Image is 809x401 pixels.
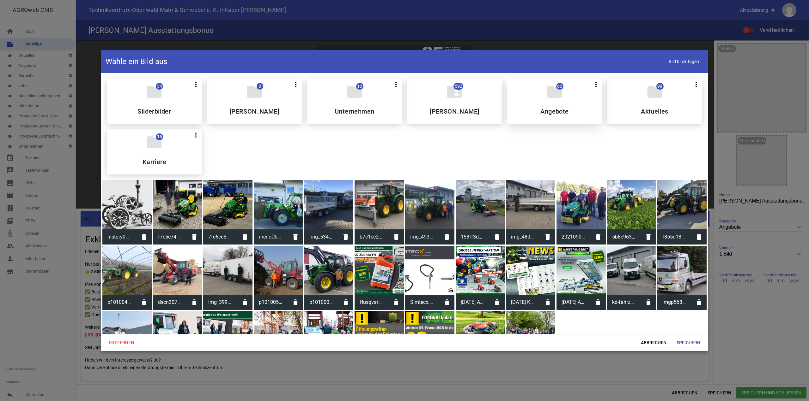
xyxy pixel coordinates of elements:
div: John Deere [207,79,302,124]
span: Bild hinzufügen [664,55,703,68]
i: delete [389,295,404,310]
i: folder [346,83,363,101]
span: kd-fahrzeugem&s.jpg [607,294,641,310]
span: Abbrechen [636,337,672,348]
i: folder [145,133,163,151]
i: more_vert [392,81,400,88]
span: imgp5630.jpg [657,294,691,310]
i: delete [540,229,555,245]
span: img_3999.jpg [203,294,237,310]
span: Simtecx.jpg [405,294,439,310]
i: more_vert [192,131,200,139]
i: more_vert [192,81,200,88]
button: more_vert [390,79,402,90]
i: delete [691,295,707,310]
i: delete [187,295,202,310]
i: delete [237,295,252,310]
i: delete [641,229,656,245]
i: delete [288,229,303,245]
i: folder [246,83,263,101]
span: dscn3075.jpg [153,294,187,310]
i: folder [646,83,664,101]
i: delete [237,229,252,245]
span: Entfernen [104,337,139,348]
i: delete [338,295,353,310]
span: img_4802.jpg [506,229,540,245]
div: Aktuelles [607,79,702,124]
i: more_vert [692,81,700,88]
span: img_5346.jpg [304,229,338,245]
div: Karriere [107,129,202,174]
button: more_vert [690,79,702,90]
h5: Unternehmen [335,108,374,115]
button: more_vert [590,79,602,90]
div: Unternehmen [307,79,402,124]
i: delete [288,295,303,310]
i: delete [591,295,606,310]
i: delete [338,229,353,245]
div: JOHN DEERE [407,79,502,124]
h4: Wähle ein Bild aus [106,56,167,67]
span: 10 [356,83,363,90]
i: delete [641,295,656,310]
span: f855d18f-4fbc-4ecd-b055-609a2bd2991b.jpg [657,229,691,245]
button: more_vert [190,79,202,90]
h5: [PERSON_NAME] [230,108,279,115]
span: f7c5e749-7ac4-4997-8b08-c2a2033ea86d.jpeg [153,229,187,245]
button: more_vert [190,129,202,140]
i: delete [540,295,555,310]
span: p1010006.jpg [304,294,338,310]
span: 15 [156,133,163,140]
h5: [PERSON_NAME] [430,108,479,115]
span: p1010045.jpg [102,294,137,310]
span: 60 [556,83,563,90]
span: p1010051.jpg [254,294,288,310]
div: Angebote [507,79,602,124]
h5: Karriere [143,159,166,165]
i: delete [691,229,707,245]
span: 5b8c9636-0a9b-483c-8b25-b1d2492b3c88.jpg [607,229,641,245]
i: delete [137,229,152,245]
i: folder [546,83,563,101]
span: 2022.09.22 Angebot Unsinn.jpg [557,294,591,310]
i: more_vert [592,81,600,88]
i: delete [490,229,505,245]
span: 20210908_180717.jpg [557,229,591,245]
div: Sliderbilder [107,79,202,124]
h5: Angebote [540,108,569,115]
i: delete [137,295,152,310]
span: 34 [156,83,163,90]
i: delete [389,229,404,245]
span: 8 [257,83,263,90]
i: delete [439,295,454,310]
span: 7fe6ce5d-7658-4af6-ae45-880b11138852.jpeg [203,229,237,245]
span: history01.jpg [102,229,137,245]
i: more_vert [292,81,300,88]
i: folder [145,83,163,101]
i: delete [439,229,454,245]
span: merloÜbergabe_3_.jpg [254,229,288,245]
span: b7c1ee22-d8b3-4766-a7b4-00dff557ee50.jpeg [355,229,389,245]
button: more_vert [290,79,302,90]
i: delete [490,295,505,310]
i: delete [187,229,202,245]
i: folder_shared [446,83,463,101]
span: 158ff3d6-0e0f-403a-9332-8862bac4d802.jpg [456,229,490,245]
h5: Aktuelles [641,108,668,115]
span: 592 [453,83,463,90]
span: HusqvarnaOel.jpg [355,294,389,310]
span: 2022.09.26 Angebot Forst Husqvarna.jpg [456,294,490,310]
span: img_4930.jpg [405,229,439,245]
span: Speichern [672,337,705,348]
i: delete [591,229,606,245]
span: 2022.10.04 Kramp News 10.2022 - 11.2022.jpg [506,294,540,310]
span: 99 [656,83,664,90]
h5: Sliderbilder [137,108,171,115]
